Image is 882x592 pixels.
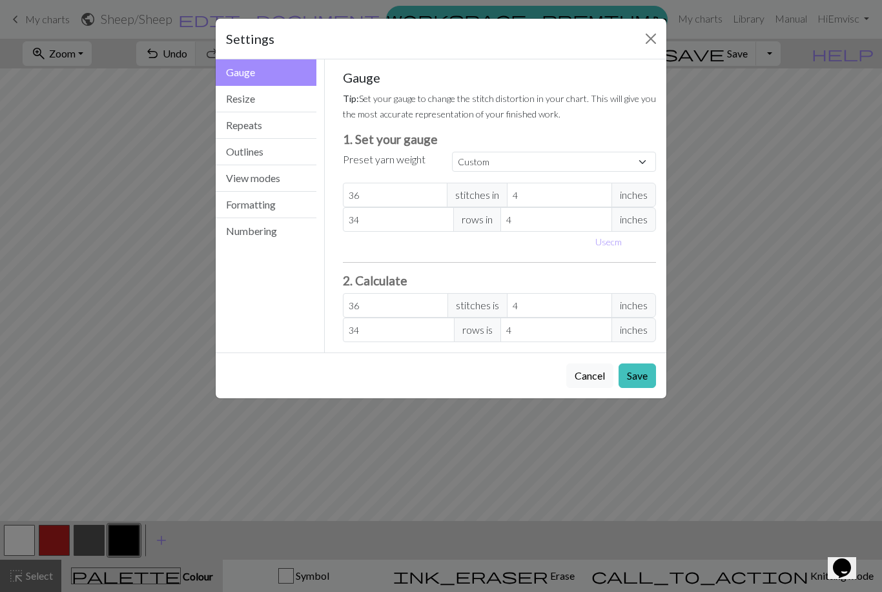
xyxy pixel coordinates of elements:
[216,218,316,244] button: Numbering
[343,152,426,167] label: Preset yarn weight
[226,29,274,48] h5: Settings
[216,59,316,86] button: Gauge
[216,112,316,139] button: Repeats
[343,93,359,104] strong: Tip:
[566,363,613,388] button: Cancel
[343,70,657,85] h5: Gauge
[216,192,316,218] button: Formatting
[611,183,656,207] span: inches
[343,132,657,147] h3: 1. Set your gauge
[447,183,508,207] span: stitches in
[828,540,869,579] iframe: chat widget
[447,293,508,318] span: stitches is
[619,363,656,388] button: Save
[454,318,501,342] span: rows is
[343,93,656,119] small: Set your gauge to change the stitch distortion in your chart. This will give you the most accurat...
[611,318,656,342] span: inches
[590,232,628,252] button: Usecm
[216,165,316,192] button: View modes
[611,293,656,318] span: inches
[216,139,316,165] button: Outlines
[641,28,661,49] button: Close
[216,86,316,112] button: Resize
[453,207,501,232] span: rows in
[343,273,657,288] h3: 2. Calculate
[611,207,656,232] span: inches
